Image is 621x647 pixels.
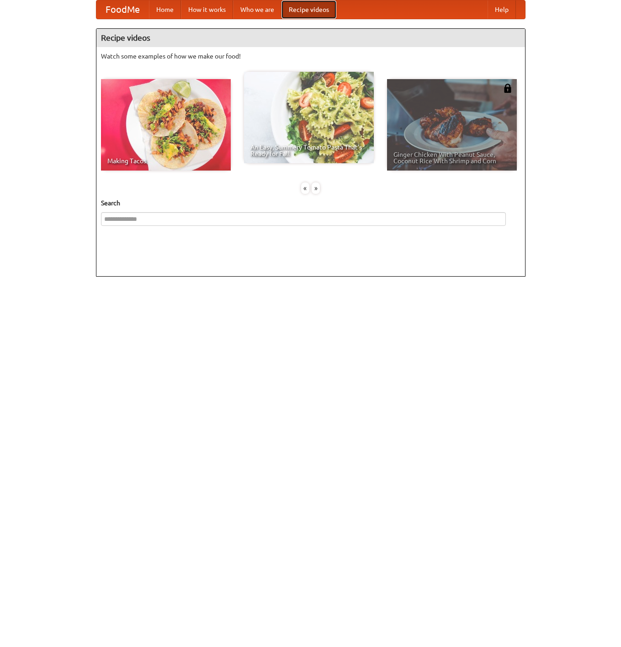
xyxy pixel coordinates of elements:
a: Making Tacos [101,79,231,171]
span: An Easy, Summery Tomato Pasta That's Ready for Fall [250,144,367,157]
h4: Recipe videos [96,29,525,47]
div: « [301,182,309,194]
span: Making Tacos [107,158,224,164]
a: Home [149,0,181,19]
img: 483408.png [503,84,512,93]
a: Who we are [233,0,281,19]
a: How it works [181,0,233,19]
a: Help [488,0,516,19]
p: Watch some examples of how we make our food! [101,52,520,61]
a: An Easy, Summery Tomato Pasta That's Ready for Fall [244,72,374,163]
a: Recipe videos [281,0,336,19]
div: » [312,182,320,194]
h5: Search [101,198,520,208]
a: FoodMe [96,0,149,19]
